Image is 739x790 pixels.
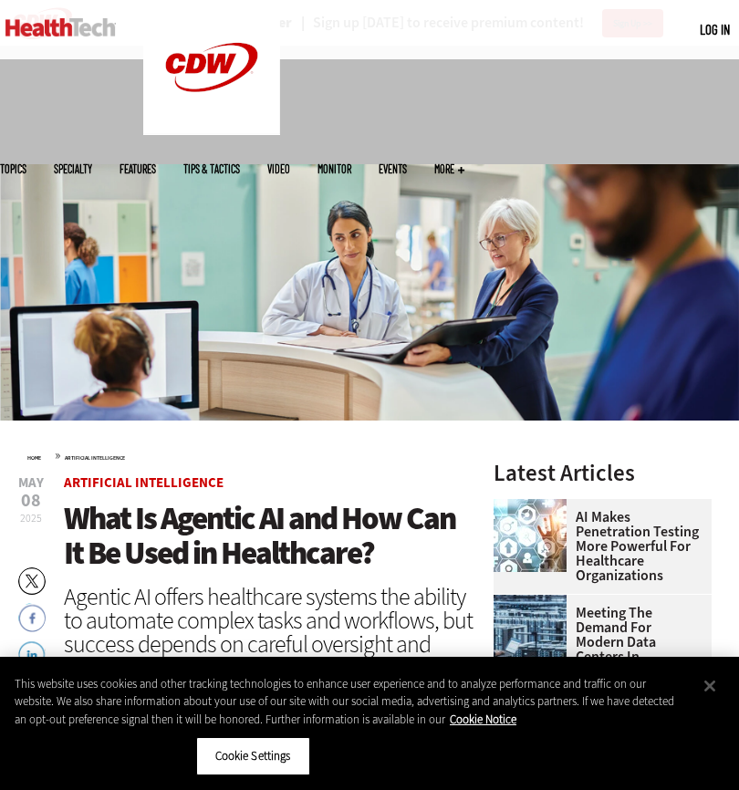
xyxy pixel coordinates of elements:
[494,499,567,572] img: Healthcare and hacking concept
[64,473,224,492] a: Artificial Intelligence
[64,585,479,680] div: Agentic AI offers healthcare systems the ability to automate complex tasks and workflows, but suc...
[700,21,730,37] a: Log in
[196,737,310,775] button: Cookie Settings
[494,510,701,583] a: AI Makes Penetration Testing More Powerful for Healthcare Organizations
[27,454,41,462] a: Home
[18,492,44,510] span: 08
[379,163,407,174] a: Events
[494,595,567,668] img: engineer with laptop overlooking data center
[54,163,92,174] span: Specialty
[143,120,280,140] a: CDW
[27,448,479,463] div: »
[434,163,464,174] span: More
[15,675,688,729] div: This website uses cookies and other tracking technologies to enhance user experience and to analy...
[183,163,240,174] a: Tips & Tactics
[494,606,701,679] a: Meeting the Demand for Modern Data Centers in Healthcare
[64,497,455,575] span: What Is Agentic AI and How Can It Be Used in Healthcare?
[450,712,516,727] a: More information about your privacy
[494,595,576,609] a: engineer with laptop overlooking data center
[65,454,125,462] a: Artificial Intelligence
[120,163,156,174] a: Features
[700,20,730,39] div: User menu
[267,163,290,174] a: Video
[494,462,712,484] h3: Latest Articles
[5,18,116,36] img: Home
[18,476,44,490] span: May
[317,163,351,174] a: MonITor
[20,511,42,525] span: 2025
[494,499,576,514] a: Healthcare and hacking concept
[690,666,730,706] button: Close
